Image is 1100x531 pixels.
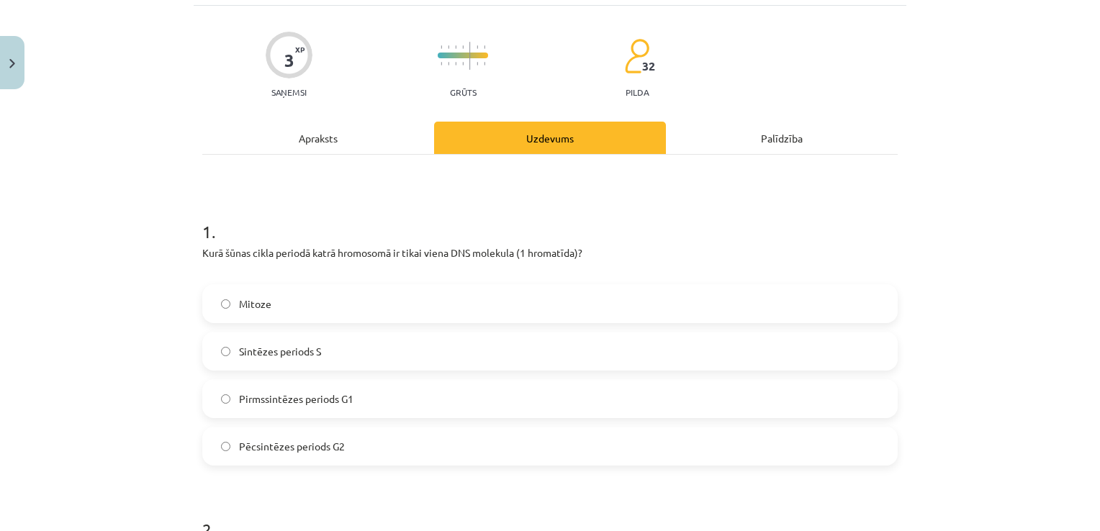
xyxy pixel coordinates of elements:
[221,299,230,309] input: Mitoze
[462,45,464,49] img: icon-short-line-57e1e144782c952c97e751825c79c345078a6d821885a25fce030b3d8c18986b.svg
[441,62,442,65] img: icon-short-line-57e1e144782c952c97e751825c79c345078a6d821885a25fce030b3d8c18986b.svg
[9,59,15,68] img: icon-close-lesson-0947bae3869378f0d4975bcd49f059093ad1ed9edebbc8119c70593378902aed.svg
[469,42,471,70] img: icon-long-line-d9ea69661e0d244f92f715978eff75569469978d946b2353a9bb055b3ed8787d.svg
[221,442,230,451] input: Pēcsintēzes periods G2
[455,45,456,49] img: icon-short-line-57e1e144782c952c97e751825c79c345078a6d821885a25fce030b3d8c18986b.svg
[624,38,649,74] img: students-c634bb4e5e11cddfef0936a35e636f08e4e9abd3cc4e673bd6f9a4125e45ecb1.svg
[202,196,898,241] h1: 1 .
[239,391,353,407] span: Pirmssintēzes periods G1
[477,62,478,65] img: icon-short-line-57e1e144782c952c97e751825c79c345078a6d821885a25fce030b3d8c18986b.svg
[239,344,321,359] span: Sintēzes periods S
[202,122,434,154] div: Apraksts
[295,45,305,53] span: XP
[450,87,477,97] p: Grūts
[221,347,230,356] input: Sintēzes periods S
[448,62,449,65] img: icon-short-line-57e1e144782c952c97e751825c79c345078a6d821885a25fce030b3d8c18986b.svg
[284,50,294,71] div: 3
[266,87,312,97] p: Saņemsi
[239,296,271,312] span: Mitoze
[626,87,649,97] p: pilda
[666,122,898,154] div: Palīdzība
[642,60,655,73] span: 32
[448,45,449,49] img: icon-short-line-57e1e144782c952c97e751825c79c345078a6d821885a25fce030b3d8c18986b.svg
[434,122,666,154] div: Uzdevums
[221,394,230,404] input: Pirmssintēzes periods G1
[202,245,898,276] p: Kurā šūnas cikla periodā katrā hromosomā ir tikai viena DNS molekula (1 hromatīda)?
[484,62,485,65] img: icon-short-line-57e1e144782c952c97e751825c79c345078a6d821885a25fce030b3d8c18986b.svg
[462,62,464,65] img: icon-short-line-57e1e144782c952c97e751825c79c345078a6d821885a25fce030b3d8c18986b.svg
[441,45,442,49] img: icon-short-line-57e1e144782c952c97e751825c79c345078a6d821885a25fce030b3d8c18986b.svg
[239,439,345,454] span: Pēcsintēzes periods G2
[477,45,478,49] img: icon-short-line-57e1e144782c952c97e751825c79c345078a6d821885a25fce030b3d8c18986b.svg
[484,45,485,49] img: icon-short-line-57e1e144782c952c97e751825c79c345078a6d821885a25fce030b3d8c18986b.svg
[455,62,456,65] img: icon-short-line-57e1e144782c952c97e751825c79c345078a6d821885a25fce030b3d8c18986b.svg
